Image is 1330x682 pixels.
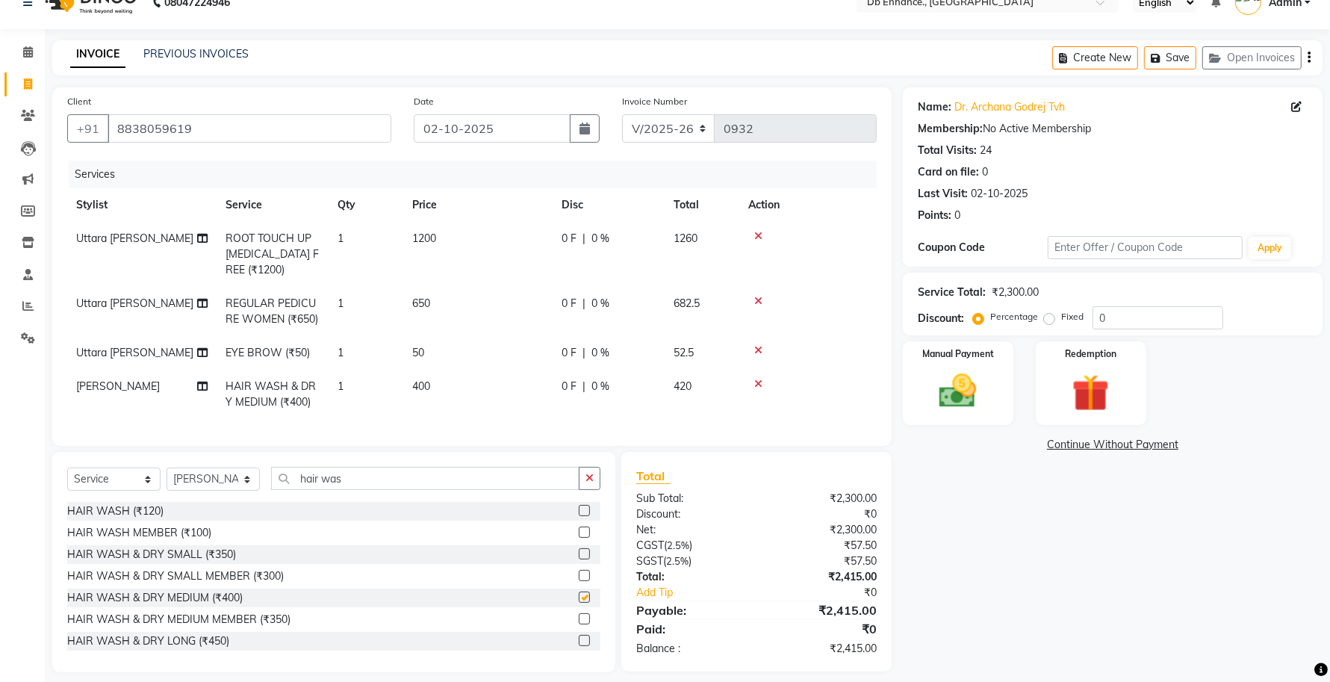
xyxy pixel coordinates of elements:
span: Uttara [PERSON_NAME] [76,232,193,245]
span: 0 F [562,345,577,361]
span: CGST [636,539,664,552]
span: 1 [338,346,344,359]
th: Disc [553,188,665,222]
div: Membership: [918,121,983,137]
span: ROOT TOUCH UP [MEDICAL_DATA] FREE (₹1200) [226,232,319,276]
input: Enter Offer / Coupon Code [1048,236,1243,259]
div: ₹2,415.00 [756,601,888,619]
div: 0 [982,164,988,180]
span: 0 F [562,379,577,394]
span: | [582,296,585,311]
div: Discount: [918,311,964,326]
div: HAIR WASH & DRY MEDIUM MEMBER (₹350) [67,612,290,627]
div: 02-10-2025 [971,186,1028,202]
div: Total: [625,569,756,585]
span: 1260 [674,232,697,245]
span: | [582,345,585,361]
span: 2.5% [667,539,689,551]
label: Client [67,95,91,108]
span: 0 F [562,231,577,247]
div: ₹2,300.00 [756,491,888,506]
div: ( ) [625,554,756,569]
div: HAIR WASH (₹120) [67,503,164,519]
span: 1 [338,297,344,310]
div: ₹2,415.00 [756,641,888,657]
span: 0 % [591,379,609,394]
div: HAIR WASH & DRY SMALL MEMBER (₹300) [67,568,284,584]
div: ₹2,300.00 [992,285,1039,300]
div: Payable: [625,601,756,619]
span: 2.5% [666,555,689,567]
div: Card on file: [918,164,979,180]
span: [PERSON_NAME] [76,379,160,393]
div: Paid: [625,620,756,638]
label: Fixed [1061,310,1084,323]
label: Date [414,95,434,108]
div: Name: [918,99,951,115]
span: EYE BROW (₹50) [226,346,310,359]
div: HAIR WASH & DRY MEDIUM (₹400) [67,590,243,606]
th: Total [665,188,739,222]
span: 52.5 [674,346,694,359]
div: ₹2,415.00 [756,569,888,585]
label: Percentage [990,310,1038,323]
div: 0 [954,208,960,223]
th: Qty [329,188,403,222]
div: Points: [918,208,951,223]
span: Uttara [PERSON_NAME] [76,346,193,359]
span: 50 [412,346,424,359]
button: Open Invoices [1202,46,1302,69]
span: 1 [338,232,344,245]
div: Services [69,161,888,188]
div: HAIR WASH & DRY LONG (₹450) [67,633,229,649]
button: +91 [67,114,109,143]
div: 24 [980,143,992,158]
th: Price [403,188,553,222]
span: Uttara [PERSON_NAME] [76,297,193,310]
th: Stylist [67,188,217,222]
div: Service Total: [918,285,986,300]
div: HAIR WASH & DRY SMALL (₹350) [67,547,236,562]
span: 0 % [591,296,609,311]
a: Add Tip [625,585,778,601]
span: 400 [412,379,430,393]
div: Total Visits: [918,143,977,158]
div: Discount: [625,506,756,522]
a: INVOICE [70,41,125,68]
label: Manual Payment [922,347,994,361]
span: SGST [636,554,663,568]
div: No Active Membership [918,121,1308,137]
button: Save [1144,46,1196,69]
img: _gift.svg [1060,370,1121,416]
span: 1 [338,379,344,393]
a: PREVIOUS INVOICES [143,47,249,61]
input: Search by Name/Mobile/Email/Code [108,114,391,143]
span: 650 [412,297,430,310]
div: ( ) [625,538,756,554]
img: _cash.svg [927,370,988,412]
div: ₹57.50 [756,538,888,554]
th: Action [739,188,877,222]
a: Continue Without Payment [906,437,1320,453]
div: Last Visit: [918,186,968,202]
span: Total [636,468,671,484]
label: Invoice Number [622,95,687,108]
button: Create New [1052,46,1138,69]
span: 0 F [562,296,577,311]
span: 0 % [591,231,609,247]
button: Apply [1249,237,1291,259]
div: Net: [625,522,756,538]
div: ₹0 [756,620,888,638]
span: HAIR WASH & DRY MEDIUM (₹400) [226,379,316,409]
a: Dr. Archana Godrej Tvh [954,99,1065,115]
div: ₹0 [778,585,888,601]
span: 682.5 [674,297,700,310]
span: 1200 [412,232,436,245]
div: ₹2,300.00 [756,522,888,538]
input: Search or Scan [271,467,579,490]
label: Redemption [1065,347,1116,361]
div: ₹0 [756,506,888,522]
span: REGULAR PEDICURE WOMEN (₹650) [226,297,318,326]
div: Balance : [625,641,756,657]
div: HAIR WASH MEMBER (₹100) [67,525,211,541]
